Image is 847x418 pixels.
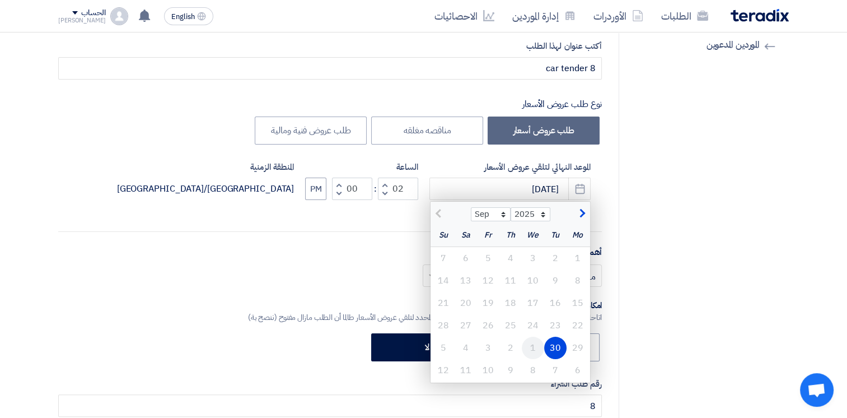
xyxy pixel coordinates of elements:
a: الطلبات [652,3,717,29]
div: 2 [544,247,567,270]
img: Teradix logo [731,9,789,22]
button: English [164,7,213,25]
div: Open chat [800,373,834,407]
a: الأوردرات [584,3,652,29]
label: مناقصه مغلقه [371,117,483,145]
div: 26 [477,314,499,337]
div: Fr [477,224,499,247]
img: profile_test.png [110,7,128,25]
div: [PERSON_NAME] [58,17,106,24]
div: امكانية استلام عروض أسعار بعد هذا الموعد النهائي؟ [248,300,602,312]
div: [GEOGRAPHIC_DATA]/[GEOGRAPHIC_DATA] [117,182,294,196]
div: نوع طلب عروض الأسعار [58,97,602,111]
div: 20 [455,292,477,314]
div: 23 [544,314,567,337]
div: 10 [477,359,499,382]
div: اتاحة فرصة للموردين لتقديم عرض أسعار بعد التاريخ النهائي المحدد لتلقي عروض الأسعار طالما أن الطلب... [248,312,602,323]
div: 21 [432,292,455,314]
label: رقم طلب الشراء [58,378,602,391]
div: 7 [544,359,567,382]
div: 15 [567,292,589,314]
button: PM [305,178,326,200]
div: 11 [499,270,522,292]
div: 8 [567,270,589,292]
div: 6 [455,247,477,270]
label: طلب عروض أسعار [488,117,600,145]
div: 11 [455,359,477,382]
input: أدخل رقم طلب الشراء الداخلي ان وجد [58,394,602,417]
div: 12 [432,359,455,382]
div: Su [432,224,455,247]
div: 1 [522,337,544,359]
div: 27 [455,314,477,337]
div: 7 [432,247,455,270]
label: الساعة [305,161,418,174]
div: We [522,224,544,247]
div: 1 [567,247,589,270]
div: 3 [522,247,544,270]
label: لا [371,333,483,361]
div: 29 [567,337,589,359]
div: 28 [432,314,455,337]
div: 24 [522,314,544,337]
label: طلب عروض فنية ومالية [255,117,367,145]
div: 12 [477,270,499,292]
div: Th [499,224,522,247]
div: 6 [567,359,589,382]
div: 3 [477,337,499,359]
div: 17 [522,292,544,314]
div: 18 [499,292,522,314]
input: سنة-شهر-يوم [429,178,591,200]
a: الموردين المدعوين [630,30,789,59]
a: إدارة الموردين [503,3,584,29]
div: 16 [544,292,567,314]
div: 25 [499,314,522,337]
label: الموعد النهائي لتلقي عروض الأسعار [429,161,591,174]
div: 8 [522,359,544,382]
div: 22 [567,314,589,337]
span: English [171,13,195,21]
a: الاحصائيات [425,3,503,29]
div: 5 [432,337,455,359]
label: المنطقة الزمنية [117,161,294,174]
div: 14 [432,270,455,292]
label: أكتب عنوان لهذا الطلب [58,40,602,53]
div: 4 [455,337,477,359]
input: Minutes [332,178,372,200]
div: 13 [455,270,477,292]
div: الحساب [81,8,105,18]
div: 9 [499,359,522,382]
div: 4 [499,247,522,270]
div: 19 [477,292,499,314]
div: 30 [544,337,567,359]
input: مثال: طابعات ألوان, نظام إطفاء حريق, أجهزة كهربائية... [58,57,602,80]
div: 10 [522,270,544,292]
input: Hours [378,178,418,200]
div: Sa [455,224,477,247]
div: Mo [567,224,589,247]
div: Tu [544,224,567,247]
div: 9 [544,270,567,292]
div: 5 [477,247,499,270]
div: : [372,182,378,196]
div: 2 [499,337,522,359]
